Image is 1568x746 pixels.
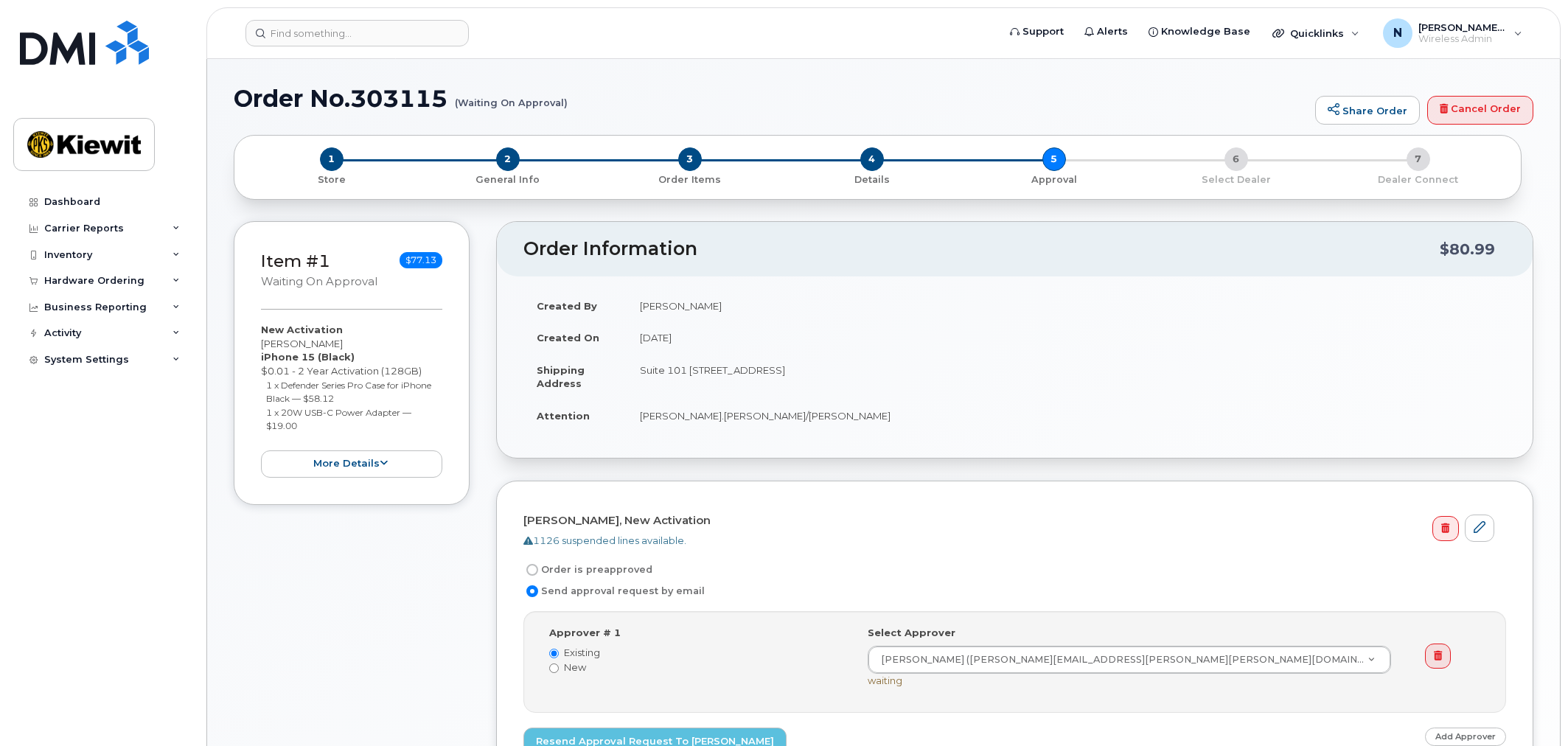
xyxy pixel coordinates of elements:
a: 4 Details [781,171,963,186]
label: Approver # 1 [549,626,621,640]
p: Order Items [604,173,775,186]
span: 4 [860,147,884,171]
a: Share Order [1315,96,1420,125]
a: 1 Store [246,171,417,186]
input: Order is preapproved [526,564,538,576]
label: Existing [549,646,846,660]
div: 1126 suspended lines available. [523,534,1494,548]
strong: New Activation [261,324,343,335]
label: New [549,660,846,674]
small: 1 x Defender Series Pro Case for iPhone Black — $58.12 [266,380,431,405]
p: Store [252,173,411,186]
div: [PERSON_NAME] $0.01 - 2 Year Activation (128GB) [261,323,442,477]
small: (Waiting On Approval) [455,86,568,108]
input: Send approval request by email [526,585,538,597]
p: General Info [422,173,593,186]
a: Item #1 [261,251,330,271]
label: Send approval request by email [523,582,705,600]
input: Existing [549,649,559,658]
span: 1 [320,147,344,171]
span: 2 [496,147,520,171]
span: waiting [868,674,902,686]
td: [DATE] [627,321,1506,354]
small: Waiting On Approval [261,275,377,288]
a: 3 Order Items [599,171,781,186]
strong: Created On [537,332,599,344]
strong: iPhone 15 (Black) [261,351,355,363]
div: $80.99 [1440,235,1495,263]
h4: [PERSON_NAME], New Activation [523,515,1494,527]
strong: Shipping Address [537,364,585,390]
button: more details [261,450,442,478]
strong: Attention [537,410,590,422]
small: 1 x 20W USB-C Power Adapter — $19.00 [266,407,411,432]
label: Select Approver [868,626,955,640]
td: [PERSON_NAME] [627,290,1506,322]
span: $77.13 [400,252,442,268]
span: [PERSON_NAME] ([PERSON_NAME][EMAIL_ADDRESS][PERSON_NAME][PERSON_NAME][DOMAIN_NAME]) [872,653,1367,666]
a: [PERSON_NAME] ([PERSON_NAME][EMAIL_ADDRESS][PERSON_NAME][PERSON_NAME][DOMAIN_NAME]) [868,646,1390,673]
h2: Order Information [523,239,1440,259]
h1: Order No.303115 [234,86,1308,111]
a: Add Approver [1425,728,1506,746]
span: 3 [678,147,702,171]
label: Order is preapproved [523,561,652,579]
p: Details [787,173,957,186]
input: New [549,663,559,673]
a: 2 General Info [417,171,599,186]
a: Cancel Order [1427,96,1533,125]
td: Suite 101 [STREET_ADDRESS] [627,354,1506,400]
strong: Created By [537,300,597,312]
td: [PERSON_NAME].[PERSON_NAME]/[PERSON_NAME] [627,400,1506,432]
